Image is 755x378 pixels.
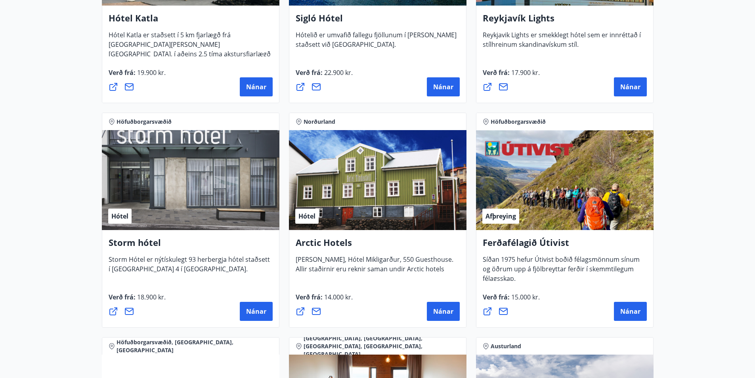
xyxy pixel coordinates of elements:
span: 14.000 kr. [323,293,353,301]
span: Verð frá : [109,293,166,308]
span: 22.900 kr. [323,68,353,77]
button: Nánar [427,77,460,96]
span: Verð frá : [483,293,540,308]
span: [GEOGRAPHIC_DATA], [GEOGRAPHIC_DATA], [GEOGRAPHIC_DATA], [GEOGRAPHIC_DATA], [GEOGRAPHIC_DATA] [304,334,460,358]
h4: Arctic Hotels [296,236,460,255]
span: Verð frá : [296,293,353,308]
span: Hótelið er umvafið fallegu fjöllunum í [PERSON_NAME] staðsett við [GEOGRAPHIC_DATA]. [296,31,457,55]
span: 17.900 kr. [510,68,540,77]
span: Höfuðborgarsvæðið [491,118,546,126]
span: Austurland [491,342,521,350]
span: Nánar [620,83,640,91]
h4: Ferðafélagið Útivist [483,236,647,255]
span: Norðurland [304,118,335,126]
span: Nánar [246,83,266,91]
button: Nánar [614,77,647,96]
h4: Sigló Hótel [296,12,460,30]
span: Nánar [620,307,640,316]
span: Nánar [246,307,266,316]
span: Verð frá : [109,68,166,83]
span: 19.900 kr. [136,68,166,77]
span: Verð frá : [483,68,540,83]
button: Nánar [240,77,273,96]
span: Reykjavik Lights er smekklegt hótel sem er innréttað í stílhreinum skandinavískum stíl. [483,31,641,55]
span: Hótel [298,212,315,221]
span: [PERSON_NAME], Hótel Mikligarður, 550 Guesthouse. Allir staðirnir eru reknir saman undir Arctic h... [296,255,453,280]
span: Nánar [433,83,453,91]
button: Nánar [614,302,647,321]
button: Nánar [427,302,460,321]
span: Verð frá : [296,68,353,83]
h4: Storm hótel [109,236,273,255]
button: Nánar [240,302,273,321]
span: Nánar [433,307,453,316]
h4: Reykjavík Lights [483,12,647,30]
span: Höfuðborgarsvæðið, [GEOGRAPHIC_DATA], [GEOGRAPHIC_DATA] [117,338,273,354]
h4: Hótel Katla [109,12,273,30]
span: 18.900 kr. [136,293,166,301]
span: Hótel Katla er staðsett í 5 km fjarlægð frá [GEOGRAPHIC_DATA][PERSON_NAME][GEOGRAPHIC_DATA], í að... [109,31,271,74]
span: Storm Hótel er nýtískulegt 93 herbergja hótel staðsett í [GEOGRAPHIC_DATA] 4 í [GEOGRAPHIC_DATA]. [109,255,270,280]
span: Síðan 1975 hefur Útivist boðið félagsmönnum sínum og öðrum upp á fjölbreyttar ferðir í skemmtileg... [483,255,640,289]
span: 15.000 kr. [510,293,540,301]
span: Hótel [111,212,128,221]
span: Afþreying [485,212,516,221]
span: Höfuðborgarsvæðið [117,118,172,126]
